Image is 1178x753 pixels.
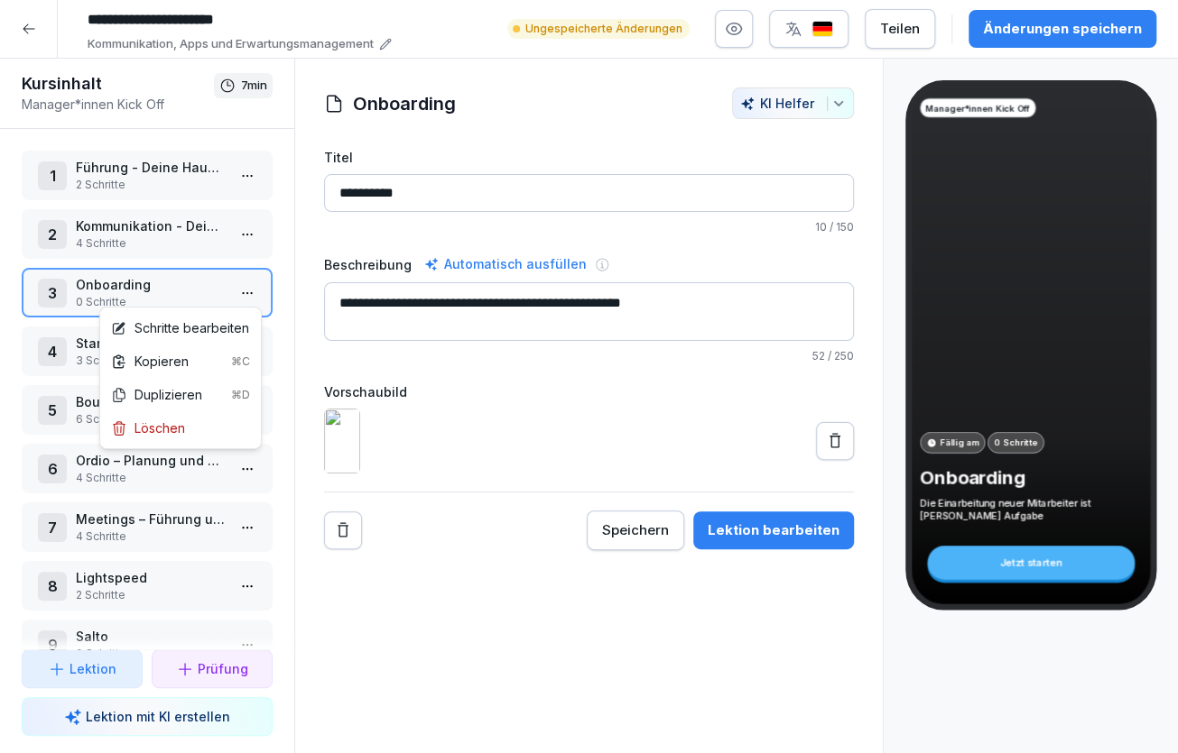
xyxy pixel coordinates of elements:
div: Duplizieren [111,385,250,404]
div: KI Helfer [740,96,846,111]
img: de.svg [812,21,833,38]
div: ⌘D [231,387,250,403]
div: Speichern [602,520,669,540]
div: Änderungen speichern [983,19,1142,39]
div: Lektion bearbeiten [708,520,839,540]
div: Teilen [880,19,920,39]
div: Schritte bearbeiten [111,318,249,337]
div: ⌘C [231,354,250,370]
div: Löschen [111,418,185,437]
div: Kopieren [111,352,250,371]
